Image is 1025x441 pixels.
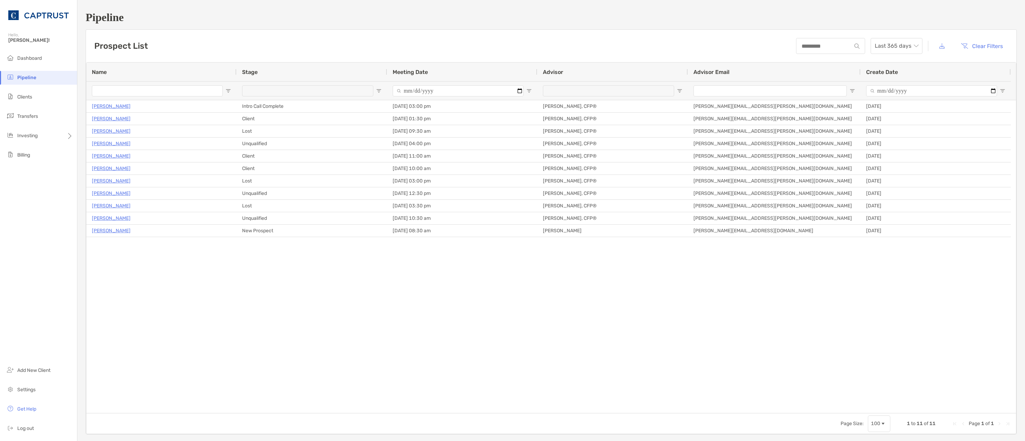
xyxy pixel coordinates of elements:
div: [PERSON_NAME], CFP® [537,187,688,199]
div: Unqualified [237,212,387,224]
button: Open Filter Menu [526,88,532,94]
div: New Prospect [237,225,387,237]
div: [DATE] [861,113,1011,125]
input: Create Date Filter Input [866,85,997,96]
div: [PERSON_NAME][EMAIL_ADDRESS][PERSON_NAME][DOMAIN_NAME] [688,125,861,137]
div: Lost [237,175,387,187]
h3: Prospect List [94,41,148,51]
span: Transfers [17,113,38,119]
div: [PERSON_NAME][EMAIL_ADDRESS][DOMAIN_NAME] [688,225,861,237]
button: Open Filter Menu [850,88,855,94]
img: CAPTRUST Logo [8,3,69,28]
input: Advisor Email Filter Input [693,85,847,96]
span: 11 [929,421,936,426]
div: [PERSON_NAME], CFP® [537,200,688,212]
img: investing icon [6,131,15,139]
img: dashboard icon [6,54,15,62]
div: [DATE] [861,162,1011,175]
span: Settings [17,387,36,393]
div: [DATE] 04:00 pm [387,138,537,150]
div: [PERSON_NAME], CFP® [537,113,688,125]
a: [PERSON_NAME] [92,139,131,148]
span: Investing [17,133,38,139]
span: Page [969,421,980,426]
span: to [911,421,916,426]
div: Unqualified [237,138,387,150]
div: [PERSON_NAME][EMAIL_ADDRESS][PERSON_NAME][DOMAIN_NAME] [688,212,861,224]
span: [PERSON_NAME]! [8,37,73,43]
img: clients icon [6,92,15,101]
button: Open Filter Menu [226,88,231,94]
span: Advisor [543,69,563,75]
p: [PERSON_NAME] [92,214,131,223]
a: [PERSON_NAME] [92,177,131,185]
div: Page Size: [841,421,864,426]
input: Name Filter Input [92,85,223,96]
span: Add New Client [17,367,50,373]
img: settings icon [6,385,15,393]
div: [PERSON_NAME][EMAIL_ADDRESS][PERSON_NAME][DOMAIN_NAME] [688,100,861,112]
span: of [924,421,928,426]
span: of [985,421,990,426]
img: billing icon [6,150,15,159]
div: Client [237,150,387,162]
a: [PERSON_NAME] [92,152,131,160]
img: pipeline icon [6,73,15,81]
a: [PERSON_NAME] [92,201,131,210]
div: [PERSON_NAME], CFP® [537,212,688,224]
div: [DATE] 08:30 am [387,225,537,237]
div: [PERSON_NAME][EMAIL_ADDRESS][PERSON_NAME][DOMAIN_NAME] [688,200,861,212]
span: Pipeline [17,75,36,81]
span: 1 [991,421,994,426]
div: [DATE] [861,187,1011,199]
span: Log out [17,425,34,431]
div: [DATE] 10:00 am [387,162,537,175]
span: Get Help [17,406,36,412]
div: Client [237,162,387,175]
div: Unqualified [237,187,387,199]
span: 1 [981,421,984,426]
a: [PERSON_NAME] [92,226,131,235]
a: [PERSON_NAME] [92,102,131,111]
img: get-help icon [6,404,15,413]
div: [PERSON_NAME][EMAIL_ADDRESS][PERSON_NAME][DOMAIN_NAME] [688,113,861,125]
button: Open Filter Menu [376,88,382,94]
div: [PERSON_NAME][EMAIL_ADDRESS][PERSON_NAME][DOMAIN_NAME] [688,162,861,175]
div: [DATE] [861,138,1011,150]
img: logout icon [6,424,15,432]
div: Lost [237,125,387,137]
div: First Page [952,421,958,426]
div: 100 [871,421,880,426]
img: add_new_client icon [6,366,15,374]
div: [DATE] 01:30 pm [387,113,537,125]
div: Lost [237,200,387,212]
a: [PERSON_NAME] [92,189,131,198]
img: transfers icon [6,112,15,120]
span: Stage [242,69,258,75]
span: 11 [917,421,923,426]
span: Last 365 days [875,38,918,54]
div: [DATE] [861,125,1011,137]
span: Create Date [866,69,898,75]
div: Intro Call Complete [237,100,387,112]
button: Open Filter Menu [677,88,682,94]
button: Clear Filters [956,38,1008,54]
a: [PERSON_NAME] [92,164,131,173]
span: Name [92,69,107,75]
span: 1 [907,421,910,426]
a: [PERSON_NAME] [92,127,131,135]
div: [PERSON_NAME][EMAIL_ADDRESS][PERSON_NAME][DOMAIN_NAME] [688,175,861,187]
h1: Pipeline [86,11,1017,24]
div: [PERSON_NAME][EMAIL_ADDRESS][PERSON_NAME][DOMAIN_NAME] [688,150,861,162]
div: [DATE] 03:00 pm [387,175,537,187]
div: [PERSON_NAME], CFP® [537,150,688,162]
div: [DATE] [861,175,1011,187]
a: [PERSON_NAME] [92,114,131,123]
div: [DATE] 11:00 am [387,150,537,162]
